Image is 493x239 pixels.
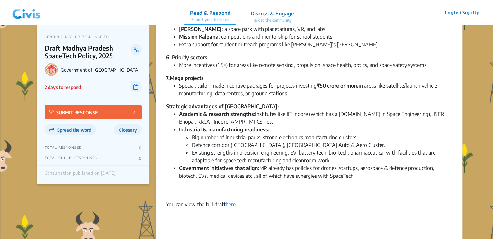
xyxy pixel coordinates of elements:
[179,110,452,126] li: Institutes like IIT Indore (which has a [DOMAIN_NAME] in Space Engineering), IISER Bhopal, RRCAT ...
[114,124,142,135] button: Glossary
[441,7,483,17] button: Log In / Sign Up
[179,26,222,32] strong: [PERSON_NAME]
[250,17,294,23] p: Talk to the community
[179,82,452,97] li: Special, tailor-made incentive packages for projects investing in areas like satellite/launch veh...
[250,10,294,17] p: Discuss & Engage
[179,164,452,187] li: MP already has policies for drones, startups, aerospace & defence production, biotech, EVs, medic...
[166,54,207,61] strong: 6. Priority sectors
[45,105,142,119] button: SUBMIT RESPONSE
[45,171,116,179] div: Consultation published on [DATE]
[49,110,55,115] img: Vector.jpg
[192,149,452,164] li: Existing strengths in precision engineering, EV, battery tech, bio-tech, pharmaceutical with faci...
[45,35,142,39] p: SENDING IN YOUR RESPONSE TO
[166,75,204,81] strong: 7.Mega projects
[45,84,81,91] p: 2 days to respond
[179,126,269,133] strong: Industrial & manufacturing readiness:
[179,111,255,117] strong: Academic & research strengths:
[317,82,359,89] strong: ₹50 crore or more
[192,141,452,149] li: Defence corridor ([GEOGRAPHIC_DATA]), [GEOGRAPHIC_DATA] Auto & Aero Cluster.
[166,200,452,216] div: You can view the full draft .
[139,156,142,161] p: 0
[226,201,236,207] a: here
[139,145,142,150] p: 0
[179,165,259,171] strong: Government initiatives that align:
[190,9,230,17] p: Read & Respond
[45,63,58,76] img: Government of Madhya Pradesh logo
[57,127,91,133] span: Spread the word
[166,103,280,110] strong: Strategic advantages of [GEOGRAPHIC_DATA]-
[190,17,230,23] p: Submit your feedback
[179,33,452,41] li: : competitions and mentorship for school students.
[10,3,43,22] img: navlogo.png
[61,67,142,72] p: Government of [GEOGRAPHIC_DATA]
[45,44,130,60] p: Draft Madhya Pradesh SpaceTech Policy, 2025
[45,124,96,135] button: Spread the word
[49,109,98,116] p: SUBMIT RESPONSE
[119,127,137,133] span: Glossary
[179,25,452,33] li: : a space park with planetariums, VR, and labs.
[45,145,81,150] p: TOTAL RESPONSES
[179,33,219,40] strong: Mission Kalpana
[192,133,452,141] li: Big number of industrial parks, strong electronics manufacturing clusters.
[179,61,452,69] li: More incentives (1.5×) for areas like remote sensing, propulsion, space health, optics, and space...
[45,156,97,161] p: TOTAL PUBLIC RESPONSES
[179,41,452,48] li: Extra support for student outreach programs like [PERSON_NAME]’s [PERSON_NAME].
